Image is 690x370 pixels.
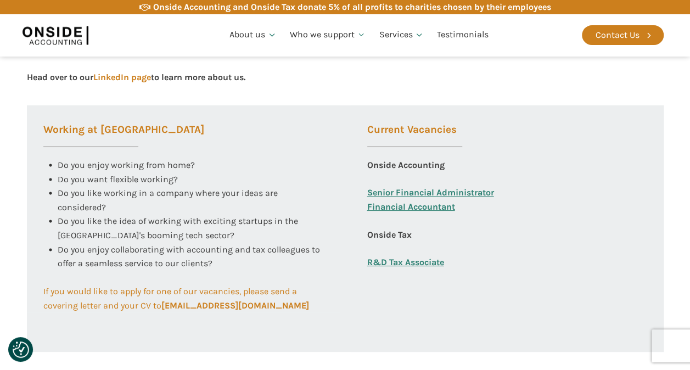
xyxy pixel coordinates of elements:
[13,341,29,358] img: Revisit consent button
[58,188,280,212] span: Do you like working in a company where your ideas are considered?
[27,42,529,83] div: Join us to unlock your potential and build a rewarding career with a firm that prioritises your s...
[283,16,373,54] a: Who we support
[596,28,639,42] div: Contact Us
[58,174,178,184] span: Do you want flexible working?
[161,300,309,311] b: [EMAIL_ADDRESS][DOMAIN_NAME]
[367,200,455,228] a: Financial Accountant
[367,158,445,186] div: Onside Accounting
[582,25,664,45] a: Contact Us
[43,284,323,312] a: If you would like to apply for one of our vacancies, please send a covering letter and your CV to...
[372,16,430,54] a: Services
[367,255,444,270] a: R&D Tax Associate
[430,16,495,54] a: Testimonials
[43,125,204,147] h3: Working at [GEOGRAPHIC_DATA]
[367,186,494,200] a: Senior Financial Administrator
[13,341,29,358] button: Consent Preferences
[43,286,309,311] span: If you would like to apply for one of our vacancies, please send a covering letter and your CV to
[223,16,283,54] a: About us
[93,72,151,82] a: LinkedIn page
[367,125,462,147] h3: Current Vacancies
[58,216,300,240] span: Do you like the idea of working with exciting startups in the [GEOGRAPHIC_DATA]'s booming tech se...
[58,160,195,170] span: Do you enjoy working from home?
[22,23,88,48] img: Onside Accounting
[58,244,322,269] span: Do you enjoy collaborating with accounting and tax colleagues to offer a seamless service to our ...
[367,228,412,255] div: Onside Tax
